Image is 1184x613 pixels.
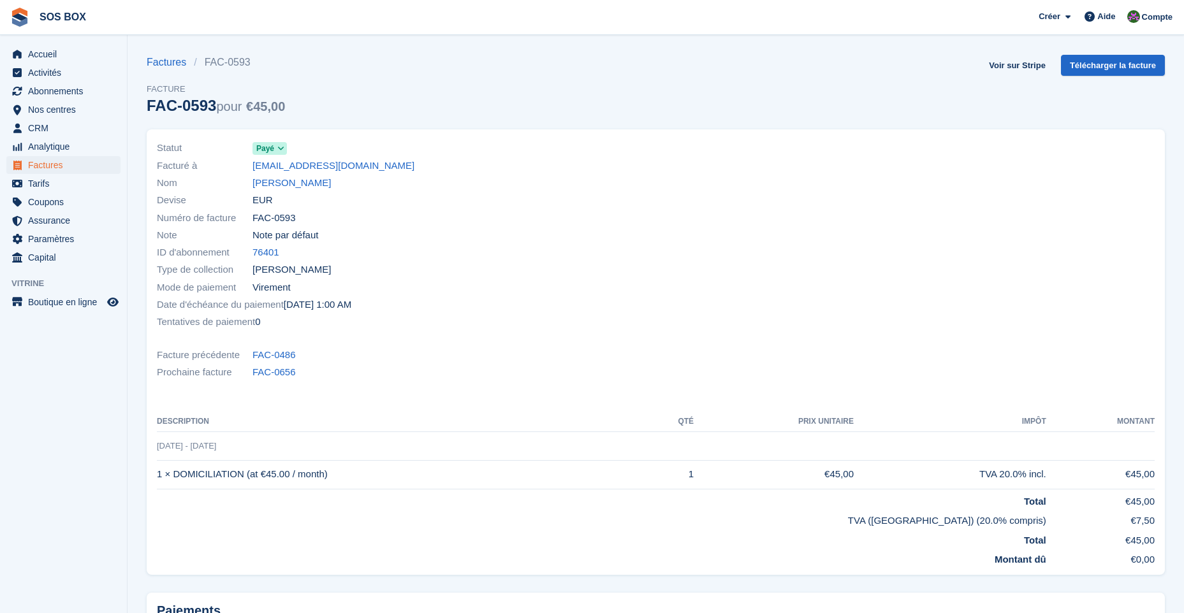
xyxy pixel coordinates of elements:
a: menu [6,249,121,266]
a: menu [6,45,121,63]
span: pour [216,99,242,113]
span: EUR [252,193,273,208]
a: 76401 [252,245,279,260]
td: €45,00 [694,460,854,489]
strong: Total [1024,496,1046,507]
a: Voir sur Stripe [984,55,1051,76]
span: Facturé à [157,159,252,173]
span: Facture [147,83,285,96]
span: Coupons [28,193,105,211]
a: menu [6,230,121,248]
strong: Montant dû [995,554,1046,565]
a: menu [6,293,121,311]
th: Montant [1046,412,1155,432]
td: €0,00 [1046,547,1155,567]
span: ID d'abonnement [157,245,252,260]
strong: Total [1024,535,1046,545]
a: menu [6,212,121,229]
span: Mode de paiement [157,280,252,295]
a: Boutique d'aperçu [105,294,121,310]
a: Factures [147,55,194,70]
span: Note [157,228,252,243]
span: Aide [1097,10,1115,23]
span: Activités [28,64,105,82]
nav: breadcrumbs [147,55,285,70]
span: Paramètres [28,230,105,248]
span: 0 [255,315,260,329]
span: Numéro de facture [157,211,252,226]
span: Nos centres [28,101,105,119]
a: menu [6,193,121,211]
th: Description [157,412,648,432]
span: Analytique [28,138,105,155]
span: Abonnements [28,82,105,100]
span: Statut [157,141,252,155]
a: menu [6,175,121,192]
span: Factures [28,156,105,174]
span: [PERSON_NAME] [252,263,331,277]
a: Télécharger la facture [1061,55,1165,76]
span: Devise [157,193,252,208]
a: [EMAIL_ADDRESS][DOMAIN_NAME] [252,159,414,173]
td: €45,00 [1046,528,1155,548]
span: Capital [28,249,105,266]
div: TVA 20.0% incl. [854,467,1046,482]
span: Note par défaut [252,228,318,243]
span: Boutique en ligne [28,293,105,311]
td: €45,00 [1046,460,1155,489]
td: 1 × DOMICILIATION (at €45.00 / month) [157,460,648,489]
td: €45,00 [1046,489,1155,508]
td: €7,50 [1046,508,1155,528]
img: ALEXANDRE SOUBIRA [1127,10,1140,23]
span: Accueil [28,45,105,63]
a: menu [6,64,121,82]
time: 2025-08-01 23:00:00 UTC [284,298,351,312]
span: Créer [1039,10,1060,23]
span: Virement [252,280,291,295]
a: menu [6,138,121,155]
span: €45,00 [246,99,285,113]
span: Assurance [28,212,105,229]
a: [PERSON_NAME] [252,176,331,191]
span: Type de collection [157,263,252,277]
a: menu [6,119,121,137]
th: Qté [648,412,694,432]
td: TVA ([GEOGRAPHIC_DATA]) (20.0% compris) [157,508,1046,528]
a: menu [6,101,121,119]
span: Nom [157,176,252,191]
div: FAC-0593 [147,97,285,114]
td: 1 [648,460,694,489]
a: menu [6,156,121,174]
span: Prochaine facture [157,365,252,380]
span: [DATE] - [DATE] [157,441,216,451]
img: stora-icon-8386f47178a22dfd0bd8f6a31ec36ba5ce8667c1dd55bd0f319d3a0aa187defe.svg [10,8,29,27]
a: FAC-0656 [252,365,296,380]
span: Tentatives de paiement [157,315,255,329]
span: Payé [256,143,274,154]
span: FAC-0593 [252,211,296,226]
a: Payé [252,141,287,155]
th: Impôt [854,412,1046,432]
th: Prix unitaire [694,412,854,432]
span: Tarifs [28,175,105,192]
span: Facture précédente [157,348,252,363]
span: CRM [28,119,105,137]
span: Vitrine [11,277,127,290]
span: Compte [1142,11,1173,24]
a: menu [6,82,121,100]
span: Date d'échéance du paiement [157,298,284,312]
a: FAC-0486 [252,348,296,363]
a: SOS BOX [34,6,91,27]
